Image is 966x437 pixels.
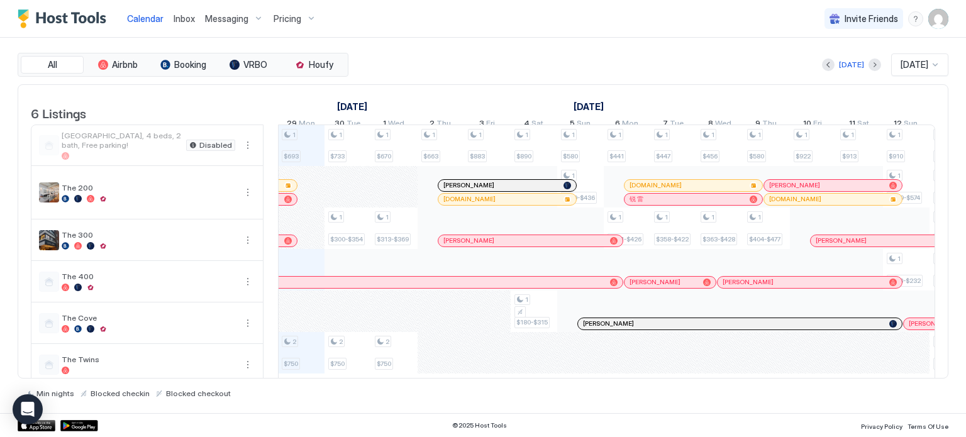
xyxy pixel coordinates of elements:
[711,213,714,221] span: 1
[486,118,495,131] span: Fri
[908,11,923,26] div: menu
[388,118,404,131] span: Wed
[240,138,255,153] div: menu
[470,152,485,160] span: $883
[383,118,386,131] span: 1
[663,118,668,131] span: 7
[386,131,389,139] span: 1
[897,172,901,180] span: 1
[334,97,370,116] a: September 14, 2025
[48,59,57,70] span: All
[240,316,255,331] button: More options
[891,116,921,134] a: October 12, 2025
[240,274,255,289] div: menu
[609,235,641,243] span: $361-$426
[816,236,867,245] span: [PERSON_NAME]
[330,152,345,160] span: $733
[845,13,898,25] span: Invite Friends
[240,274,255,289] button: More options
[822,58,835,71] button: Previous month
[339,213,342,221] span: 1
[377,360,391,368] span: $750
[299,118,315,131] span: Mon
[894,118,902,131] span: 12
[897,131,901,139] span: 1
[284,152,299,160] span: $693
[842,152,857,160] span: $913
[335,118,345,131] span: 30
[928,9,948,29] div: User profile
[18,53,348,77] div: tab-group
[755,118,760,131] span: 9
[21,56,84,74] button: All
[309,59,333,70] span: Houfy
[60,420,98,431] a: Google Play Store
[430,118,435,131] span: 2
[665,213,668,221] span: 1
[331,116,364,134] a: September 30, 2025
[62,230,235,240] span: The 300
[479,131,482,139] span: 1
[849,118,855,131] span: 11
[570,118,575,131] span: 5
[837,57,866,72] button: [DATE]
[274,13,301,25] span: Pricing
[618,213,621,221] span: 1
[112,59,138,70] span: Airbnb
[386,213,389,221] span: 1
[18,420,55,431] a: App Store
[240,185,255,200] div: menu
[386,338,389,346] span: 2
[609,152,624,160] span: $441
[908,419,948,432] a: Terms Of Use
[612,116,641,134] a: October 6, 2025
[762,118,777,131] span: Thu
[240,233,255,248] div: menu
[702,152,718,160] span: $456
[869,58,881,71] button: Next month
[39,230,59,250] div: listing image
[62,272,235,281] span: The 400
[577,118,591,131] span: Sun
[524,118,530,131] span: 4
[284,116,318,134] a: September 29, 2025
[377,152,391,160] span: $670
[36,389,74,398] span: Min nights
[292,131,296,139] span: 1
[377,235,409,243] span: $313-$369
[769,181,820,189] span: [PERSON_NAME]
[796,152,811,160] span: $922
[723,278,774,286] span: [PERSON_NAME]
[889,152,903,160] span: $910
[665,131,668,139] span: 1
[889,194,920,202] span: $499-$574
[62,355,235,364] span: The Twins
[803,118,811,131] span: 10
[240,138,255,153] button: More options
[243,59,267,70] span: VRBO
[174,12,195,25] a: Inbox
[282,56,345,74] button: Houfy
[426,116,454,134] a: October 2, 2025
[567,116,594,134] a: October 5, 2025
[287,118,297,131] span: 29
[443,181,494,189] span: [PERSON_NAME]
[630,181,682,189] span: [DOMAIN_NAME]
[152,56,214,74] button: Booking
[330,360,345,368] span: $750
[749,152,764,160] span: $580
[516,152,531,160] span: $890
[702,235,735,243] span: $363-$428
[861,423,902,430] span: Privacy Policy
[804,131,808,139] span: 1
[656,235,689,243] span: $358-$422
[347,118,360,131] span: Tue
[86,56,149,74] button: Airbnb
[758,213,761,221] span: 1
[749,235,780,243] span: $404-$477
[630,278,680,286] span: [PERSON_NAME]
[857,118,869,131] span: Sat
[618,131,621,139] span: 1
